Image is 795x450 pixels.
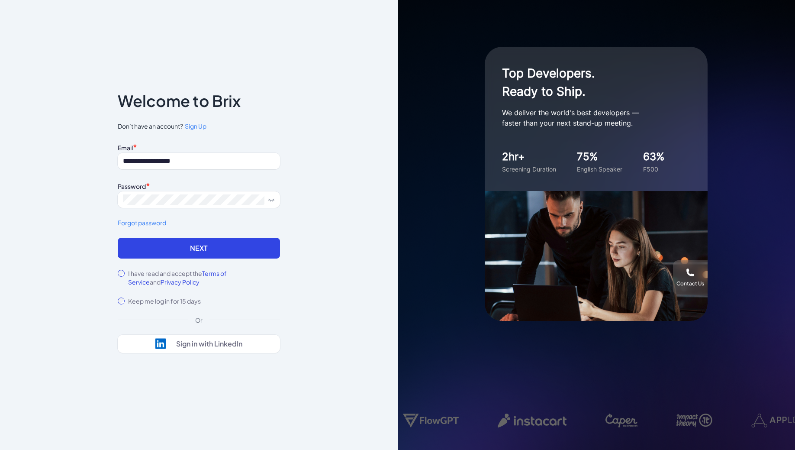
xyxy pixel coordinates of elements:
[673,260,708,295] button: Contact Us
[118,238,280,259] button: Next
[183,122,206,131] a: Sign Up
[118,122,280,131] span: Don’t have an account?
[643,149,665,165] div: 63%
[676,280,704,287] div: Contact Us
[176,340,242,348] div: Sign in with LinkedIn
[118,335,280,353] button: Sign in with LinkedIn
[128,297,201,305] label: Keep me log in for 15 days
[118,94,241,108] p: Welcome to Brix
[577,165,622,174] div: English Speaker
[577,149,622,165] div: 75%
[188,316,209,324] div: Or
[118,218,280,227] a: Forgot password
[502,64,675,100] h1: Top Developers. Ready to Ship.
[502,107,675,128] p: We deliver the world's best developers — faster than your next stand-up meeting.
[161,278,200,286] span: Privacy Policy
[185,122,206,130] span: Sign Up
[502,165,556,174] div: Screening Duration
[118,144,133,152] label: Email
[118,182,146,190] label: Password
[643,165,665,174] div: F500
[128,269,227,286] span: Terms of Service
[502,149,556,165] div: 2hr+
[128,269,280,286] label: I have read and accept the and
